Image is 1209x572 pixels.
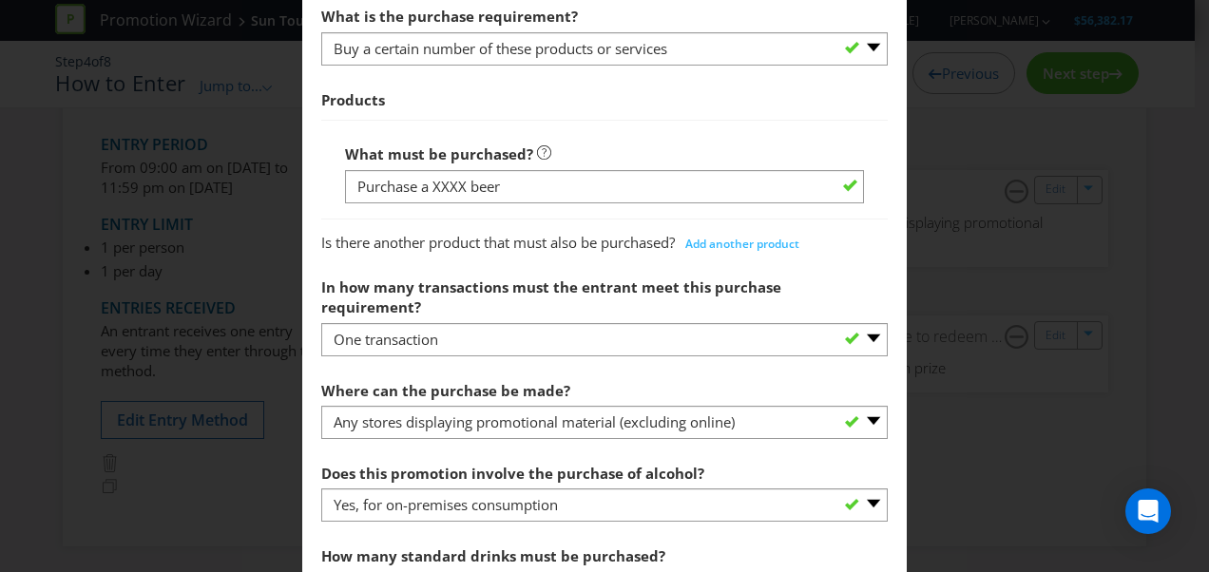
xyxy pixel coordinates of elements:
span: What is the purchase requirement? [321,7,578,26]
span: In how many transactions must the entrant meet this purchase requirement? [321,277,781,316]
span: Products [321,90,385,109]
span: What must be purchased? [345,144,533,163]
button: Add another product [675,230,810,258]
span: Does this promotion involve the purchase of alcohol? [321,464,704,483]
span: How many standard drinks must be purchased? [321,546,665,565]
div: Open Intercom Messenger [1125,488,1171,534]
input: Product name, number, size, model (as applicable) [345,170,864,203]
span: Add another product [685,236,799,252]
span: Is there another product that must also be purchased? [321,233,675,252]
span: Where can the purchase be made? [321,381,570,400]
